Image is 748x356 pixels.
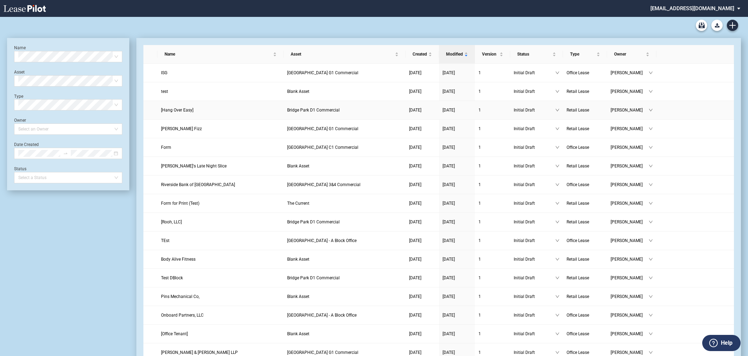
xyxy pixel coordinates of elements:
span: Retail Lease [567,201,589,206]
span: down [649,350,653,355]
a: 1 [478,293,507,300]
span: Blank Asset [287,294,309,299]
th: Version [475,45,510,64]
span: down [555,71,560,75]
span: 1 [478,164,481,169]
span: [DATE] [409,201,421,206]
span: [DATE] [443,313,455,318]
a: Bridge Park D1 Commercial [287,107,402,114]
a: 1 [478,256,507,263]
span: Mikey's Late Night Slice [161,164,227,169]
a: ISG [161,69,280,76]
a: Onboard Partners, LLC [161,312,280,319]
span: [PERSON_NAME] [611,256,649,263]
a: [GEOGRAPHIC_DATA] G1 Commercial [287,349,402,356]
span: down [555,108,560,112]
span: [DATE] [409,70,421,75]
a: TEst [161,237,280,244]
span: down [649,313,653,317]
a: Retail Lease [567,293,604,300]
label: Help [721,338,732,348]
span: down [555,89,560,94]
span: 1 [478,331,481,336]
a: 1 [478,163,507,170]
span: 1 [478,294,481,299]
a: Blank Asset [287,163,402,170]
th: Name [157,45,284,64]
span: [PERSON_NAME] [611,237,649,244]
a: [Rooh, LLC] [161,218,280,225]
span: Blank Asset [287,257,309,262]
span: down [649,71,653,75]
span: 1 [478,313,481,318]
span: [DATE] [443,275,455,280]
span: down [649,89,653,94]
span: [PERSON_NAME] [611,312,649,319]
span: Modified [446,51,463,58]
a: Blank Asset [287,293,402,300]
button: Download Blank Form [711,20,723,31]
a: [DATE] [409,237,435,244]
span: [DATE] [443,201,455,206]
span: Initial Draft [514,256,555,263]
a: Office Lease [567,69,604,76]
span: down [649,276,653,280]
button: Help [702,335,741,351]
span: 1 [478,257,481,262]
a: [DATE] [443,181,471,188]
span: down [555,183,560,187]
a: [DATE] [409,293,435,300]
span: Bridge Park G1 Commercial [287,350,358,355]
a: Retail Lease [567,163,604,170]
a: Office Lease [567,144,604,151]
span: [DATE] [409,108,421,113]
span: The Current [287,201,309,206]
span: Initial Draft [514,163,555,170]
th: Asset [284,45,406,64]
span: Bridge Park D1 Commercial [287,275,340,280]
span: Taft Stettinius & Hollister LLP [161,350,238,355]
span: Office Lease [567,350,589,355]
a: [DATE] [443,200,471,207]
a: [DATE] [443,312,471,319]
th: Type [563,45,607,64]
label: Date Created [14,142,39,147]
a: Retail Lease [567,200,604,207]
span: [DATE] [443,89,455,94]
a: [DATE] [409,144,435,151]
span: down [649,201,653,205]
span: [DATE] [443,238,455,243]
span: Status [517,51,551,58]
span: Initial Draft [514,181,555,188]
span: down [555,127,560,131]
a: [DATE] [409,181,435,188]
span: Initial Draft [514,88,555,95]
span: Retail Lease [567,89,589,94]
span: [DATE] [409,126,421,131]
span: [DATE] [409,145,421,150]
a: 1 [478,69,507,76]
span: Initial Draft [514,330,555,337]
a: [DATE] [409,107,435,114]
a: 1 [478,88,507,95]
span: 1 [478,238,481,243]
span: [PERSON_NAME] [611,200,649,207]
span: [DATE] [443,294,455,299]
span: Form [161,145,171,150]
span: Retail Lease [567,126,589,131]
span: Bridge Park D1 Commercial [287,220,340,224]
span: [DATE] [443,145,455,150]
span: Office Lease [567,331,589,336]
a: [DATE] [443,69,471,76]
span: Initial Draft [514,237,555,244]
a: [DATE] [409,256,435,263]
span: [DATE] [409,313,421,318]
a: [DATE] [409,69,435,76]
span: Bridge Park D1 Commercial [287,108,340,113]
a: [GEOGRAPHIC_DATA] - A Block Office [287,312,402,319]
span: Initial Draft [514,274,555,281]
a: 1 [478,312,507,319]
a: Office Lease [567,237,604,244]
span: Initial Draft [514,125,555,132]
a: Retail Lease [567,218,604,225]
